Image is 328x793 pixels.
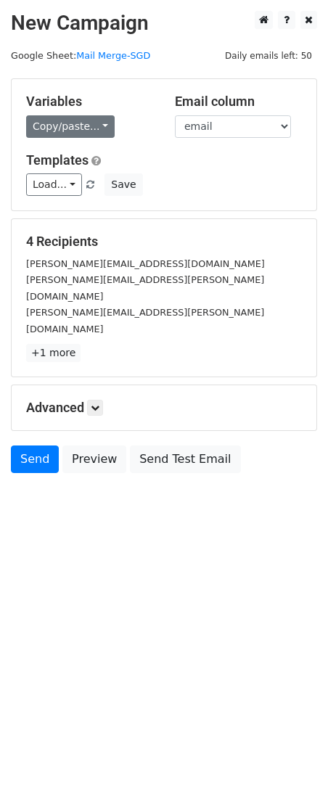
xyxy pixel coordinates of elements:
a: Mail Merge-SGD [76,50,150,61]
a: Daily emails left: 50 [220,50,317,61]
small: Google Sheet: [11,50,150,61]
h5: 4 Recipients [26,234,302,250]
a: Templates [26,152,89,168]
a: Send [11,445,59,473]
a: +1 more [26,344,81,362]
h2: New Campaign [11,11,317,36]
a: Preview [62,445,126,473]
small: [PERSON_NAME][EMAIL_ADDRESS][DOMAIN_NAME] [26,258,265,269]
a: Send Test Email [130,445,240,473]
h5: Advanced [26,400,302,416]
h5: Variables [26,94,153,110]
button: Save [104,173,142,196]
small: [PERSON_NAME][EMAIL_ADDRESS][PERSON_NAME][DOMAIN_NAME] [26,307,264,334]
a: Load... [26,173,82,196]
iframe: Chat Widget [255,723,328,793]
a: Copy/paste... [26,115,115,138]
span: Daily emails left: 50 [220,48,317,64]
small: [PERSON_NAME][EMAIL_ADDRESS][PERSON_NAME][DOMAIN_NAME] [26,274,264,302]
h5: Email column [175,94,302,110]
